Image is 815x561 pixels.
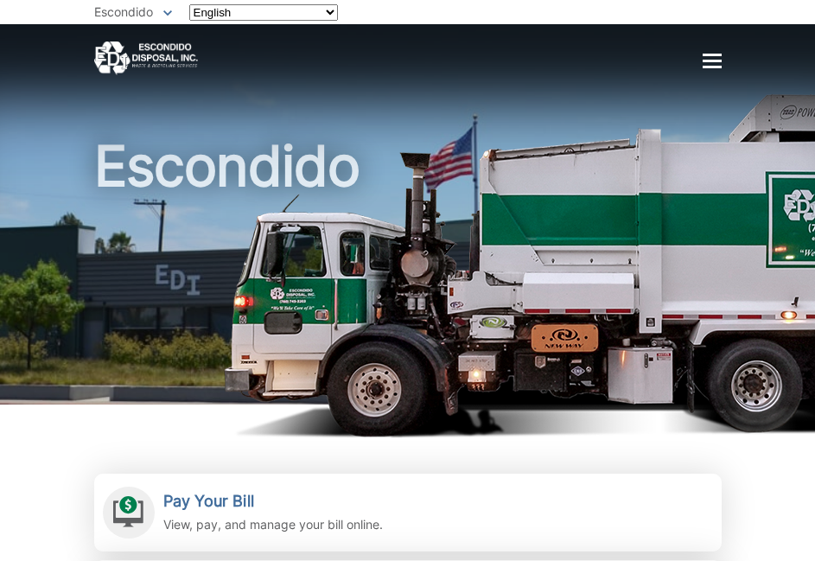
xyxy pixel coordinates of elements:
[189,4,338,21] select: Select a language
[94,138,722,412] h1: Escondido
[163,492,383,511] h2: Pay Your Bill
[163,515,383,534] p: View, pay, and manage your bill online.
[94,41,198,75] a: EDCD logo. Return to the homepage.
[94,474,722,551] a: Pay Your Bill View, pay, and manage your bill online.
[94,4,153,19] span: Escondido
